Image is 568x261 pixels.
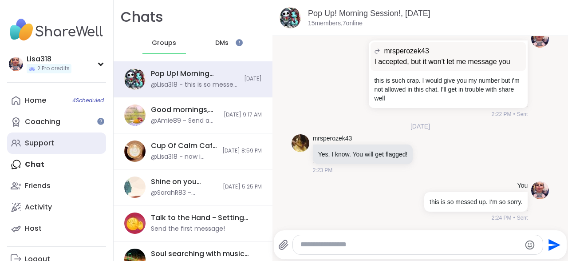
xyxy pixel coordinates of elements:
[292,134,309,152] img: https://sharewell-space-live.sfo3.digitaloceanspaces.com/user-generated/52e3374c-f456-445c-bfe0-c...
[124,68,146,90] img: Pop Up! Morning Session!, Sep 10
[492,214,512,222] span: 2:24 PM
[531,181,549,199] img: https://sharewell-space-live.sfo3.digitaloceanspaces.com/user-generated/dbce20f4-cca2-48d8-8c3e-9...
[244,75,262,83] span: [DATE]
[151,225,225,233] div: Send the first message!
[430,197,522,206] p: this is so messed up. I'm so sorry.
[513,214,515,222] span: •
[7,197,106,218] a: Activity
[151,116,218,125] div: @Amie89 - Send a report! It has been happening for 3 days for me! Try not to let your anxiety win...
[25,117,60,127] div: Coaching
[517,110,528,118] span: Sent
[25,202,52,212] div: Activity
[531,30,549,48] img: https://sharewell-space-live.sfo3.digitaloceanspaces.com/user-generated/dbce20f4-cca2-48d8-8c3e-9...
[374,56,522,67] p: I accepted, but it won't let me message you
[151,141,217,151] div: Cup Of Calm Cafe Mixer, [DATE]
[7,133,106,154] a: Support
[151,249,256,259] div: Soul searching with music 🎵🎶, [DATE]
[308,19,363,28] p: 15 members, 7 online
[151,177,217,187] div: Shine on you Crazy Diamond!, [DATE]
[37,65,70,72] span: 2 Pro credits
[525,240,535,250] button: Emoji picker
[222,147,262,155] span: [DATE] 8:59 PM
[25,181,51,191] div: Friends
[124,213,146,234] img: Talk to the Hand - Setting Healthy Boundaries , Sep 10
[9,57,23,71] img: Lisa318
[7,175,106,197] a: Friends
[492,110,512,118] span: 2:22 PM
[25,224,42,233] div: Host
[151,69,239,79] div: Pop Up! Morning Session!, [DATE]
[280,7,301,28] img: Pop Up! Morning Session!, Sep 10
[215,39,229,48] span: DMs
[121,7,163,27] h1: Chats
[513,110,515,118] span: •
[236,39,243,46] iframe: Spotlight
[27,54,71,64] div: Lisa318
[7,14,106,45] img: ShareWell Nav Logo
[223,183,262,191] span: [DATE] 5:25 PM
[517,214,528,222] span: Sent
[72,97,104,104] span: 4 Scheduled
[517,181,528,190] h4: You
[97,118,104,125] iframe: Spotlight
[384,46,429,56] span: mrsperozek43
[308,9,430,18] a: Pop Up! Morning Session!, [DATE]
[25,138,54,148] div: Support
[7,90,106,111] a: Home4Scheduled
[543,235,563,255] button: Send
[25,96,46,105] div: Home
[224,111,262,119] span: [DATE] 9:17 AM
[151,153,217,161] div: @Lisa318 - now i can't hear anybody except [PERSON_NAME] and [PERSON_NAME]. Thank you guys, I"m g...
[7,218,106,239] a: Host
[318,150,408,159] p: Yes, I know. You will get flagged!
[151,189,217,197] div: @SarahR83 - @Dom_F I'll see you in your next session lol
[313,134,352,143] a: mrsperozek43
[151,80,239,89] div: @Lisa318 - this is so messed up. I'm so sorry.
[151,213,256,223] div: Talk to the Hand - Setting Healthy Boundaries , [DATE]
[405,122,435,131] span: [DATE]
[124,141,146,162] img: Cup Of Calm Cafe Mixer, Sep 07
[374,76,522,103] p: this is such crap. I would give you my number but i'm not allowed in this chat. I'll get in troub...
[124,177,146,198] img: Shine on you Crazy Diamond!, Sep 07
[151,105,218,115] div: Good mornings, Goals and Gratitude's , [DATE]
[7,111,106,133] a: Coaching
[152,39,176,48] span: Groups
[124,104,146,126] img: Good mornings, Goals and Gratitude's , Sep 08
[313,166,333,174] span: 2:23 PM
[300,240,521,249] textarea: Type your message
